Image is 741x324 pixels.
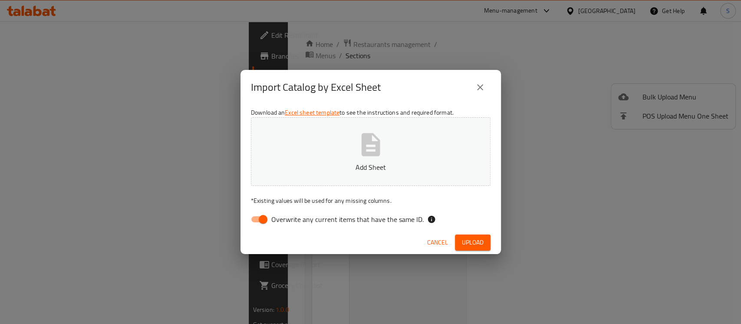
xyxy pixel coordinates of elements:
[251,80,381,94] h2: Import Catalog by Excel Sheet
[285,107,339,118] a: Excel sheet template
[424,235,451,251] button: Cancel
[264,162,477,172] p: Add Sheet
[251,117,491,186] button: Add Sheet
[427,237,448,248] span: Cancel
[427,215,436,224] svg: If the overwrite option isn't selected, then the items that match an existing ID will be ignored ...
[251,196,491,205] p: Existing values will be used for any missing columns.
[462,237,484,248] span: Upload
[271,214,424,225] span: Overwrite any current items that have the same ID.
[240,105,501,231] div: Download an to see the instructions and required format.
[470,77,491,98] button: close
[455,235,491,251] button: Upload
